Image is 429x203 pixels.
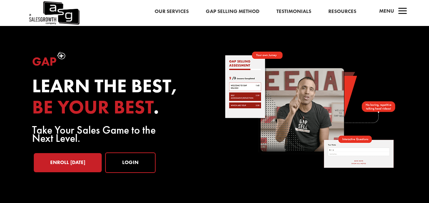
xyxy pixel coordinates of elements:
[32,126,204,143] p: Take Your Sales Game to the Next Level.
[396,5,410,18] span: a
[206,7,259,16] a: Gap Selling Method
[32,54,57,69] span: Gap
[105,152,156,173] a: Login
[32,76,204,121] h2: Learn the best, .
[225,52,395,168] img: self-paced-sales-course-online
[328,7,356,16] a: Resources
[57,52,66,59] img: plus-symbol-white
[379,8,394,14] span: Menu
[276,7,311,16] a: Testimonials
[32,95,154,119] span: be your best
[34,153,102,172] a: Enroll [DATE]
[155,7,189,16] a: Our Services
